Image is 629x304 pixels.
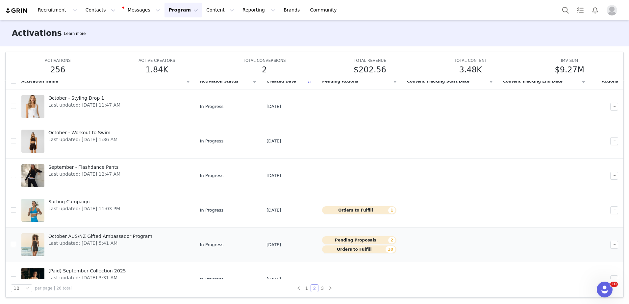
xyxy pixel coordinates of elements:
button: Pending Proposals2 [322,236,396,244]
a: 1 [303,285,310,292]
span: IMV SUM [561,58,578,63]
button: Profile [603,5,624,15]
span: TOTAL REVENUE [354,58,386,63]
div: Tooltip anchor [63,30,87,37]
span: TOTAL CONTENT [454,58,487,63]
span: Created Date [266,78,296,84]
button: Search [558,3,573,17]
span: Last updated: [DATE] 12:47 AM [48,171,120,178]
span: In Progress [200,138,224,144]
a: Surfing CampaignLast updated: [DATE] 11:03 PM [21,197,189,223]
button: Messages [120,3,164,17]
i: icon: right [328,286,332,290]
span: [DATE] [266,276,281,283]
button: Notifications [588,3,602,17]
span: Last updated: [DATE] 5:41 AM [48,240,152,247]
span: In Progress [200,207,224,214]
span: Surfing Campaign [48,198,120,205]
span: October - Styling Drop 1 [48,95,120,102]
h5: 1.84K [145,64,168,76]
button: Contacts [82,3,119,17]
span: Activation Name [21,78,58,84]
h5: 2 [262,64,267,76]
span: [DATE] [266,241,281,248]
span: per page | 26 total [35,285,72,291]
h5: $9.27M [555,64,584,76]
a: (Paid) September Collection 2025Last updated: [DATE] 3:31 AM [21,266,189,292]
span: TOTAL CONVERSIONS [243,58,286,63]
h5: 256 [50,64,65,76]
span: In Progress [200,241,224,248]
span: September - Flashdance Pants [48,164,120,171]
i: icon: left [297,286,301,290]
h5: 3.48K [459,64,482,76]
span: Last updated: [DATE] 11:47 AM [48,102,120,109]
span: October AUS/NZ Gifted Ambassador Program [48,233,152,240]
div: Actions [590,74,623,88]
span: Last updated: [DATE] 1:36 AM [48,136,117,143]
span: [DATE] [266,138,281,144]
span: [DATE] [266,207,281,214]
span: In Progress [200,276,224,283]
a: Tasks [573,3,588,17]
h3: Activations [12,27,62,39]
a: October - Styling Drop 1Last updated: [DATE] 11:47 AM [21,93,189,120]
span: Last updated: [DATE] 11:03 PM [48,205,120,212]
li: Previous Page [295,284,303,292]
button: Orders to Fulfill1 [322,206,396,214]
li: Next Page [326,284,334,292]
img: placeholder-profile.jpg [607,5,617,15]
a: 2 [311,285,318,292]
iframe: Intercom live chat [597,282,613,297]
span: In Progress [200,172,224,179]
button: Recruitment [34,3,81,17]
div: 10 [13,285,19,292]
span: Last updated: [DATE] 3:31 AM [48,274,126,281]
span: ACTIVE CREATORS [138,58,175,63]
span: Pending Actions [322,78,358,84]
a: Brands [280,3,306,17]
span: Content Tracking Start Date [407,78,469,84]
a: Community [306,3,344,17]
a: September - Flashdance PantsLast updated: [DATE] 12:47 AM [21,163,189,189]
li: 1 [303,284,311,292]
i: icon: down [25,286,29,291]
button: Program [164,3,202,17]
span: October - Workout to Swim [48,129,117,136]
span: [DATE] [266,103,281,110]
span: In Progress [200,103,224,110]
li: 3 [318,284,326,292]
span: Content Tracking End Date [503,78,563,84]
span: (Paid) September Collection 2025 [48,267,126,274]
a: 3 [319,285,326,292]
h5: $202.56 [354,64,386,76]
img: grin logo [5,8,28,14]
span: Activation Status [200,78,239,84]
button: Content [202,3,238,17]
li: 2 [311,284,318,292]
a: October - Workout to SwimLast updated: [DATE] 1:36 AM [21,128,189,154]
a: October AUS/NZ Gifted Ambassador ProgramLast updated: [DATE] 5:41 AM [21,232,189,258]
span: 10 [610,282,618,287]
button: Orders to Fulfill10 [322,245,396,253]
button: Reporting [239,3,279,17]
span: [DATE] [266,172,281,179]
span: ACTIVATIONS [45,58,71,63]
